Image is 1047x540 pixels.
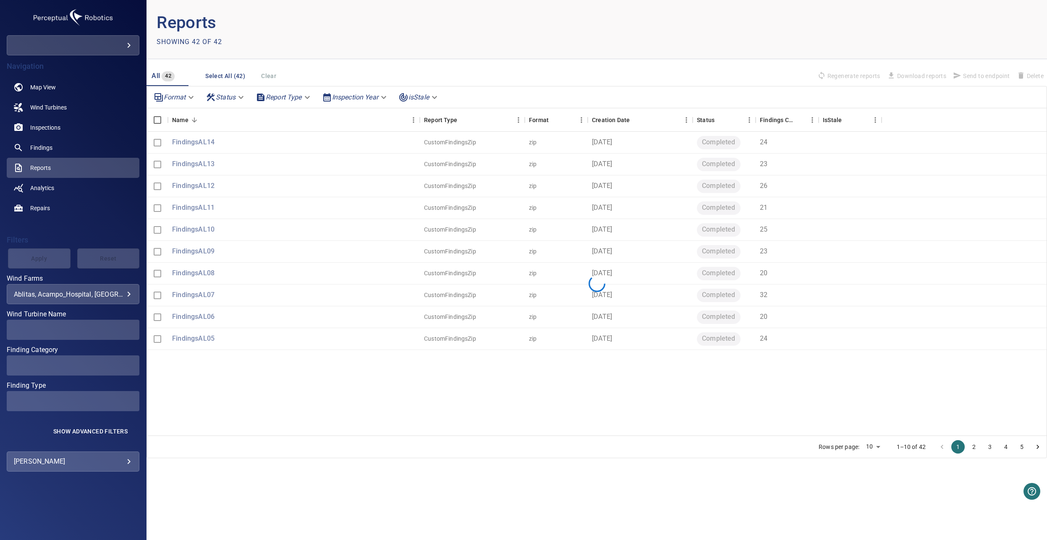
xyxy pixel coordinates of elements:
button: Select All (42) [202,68,249,84]
span: Reports [30,164,51,172]
div: Wind Farms [7,284,139,304]
span: Map View [30,83,56,91]
div: Name [172,108,188,132]
div: Findings Count [760,108,794,132]
div: Status [202,90,249,104]
p: 1–10 of 42 [897,443,926,451]
a: analytics noActive [7,178,139,198]
button: Sort [794,114,806,126]
div: Creation Date [588,108,693,132]
div: [PERSON_NAME] [14,455,132,468]
span: Analytics [30,184,54,192]
button: Menu [869,114,882,126]
div: galventus [7,35,139,55]
a: reports active [7,158,139,178]
nav: pagination navigation [934,440,1046,454]
div: Inspection Year [319,90,392,104]
button: Sort [549,114,560,126]
em: isStale [408,93,429,101]
div: Report Type [420,108,525,132]
div: Name [168,108,420,132]
button: page 1 [951,440,965,454]
label: Wind Turbine Name [7,311,139,318]
span: 42 [162,71,175,81]
button: Go to page 2 [967,440,981,454]
button: Menu [680,114,693,126]
span: Inspections [30,123,60,132]
button: Show Advanced Filters [48,425,133,438]
button: Sort [630,114,641,126]
a: findings noActive [7,138,139,158]
button: Sort [188,114,200,126]
div: Format [150,90,199,104]
span: Repairs [30,204,50,212]
div: Findings in the reports are outdated due to being updated or removed. IsStale reports do not repr... [823,108,842,132]
div: Format [525,108,588,132]
div: Report Type [252,90,315,104]
button: Go to page 4 [999,440,1013,454]
p: Reports [157,10,597,35]
button: Menu [407,114,420,126]
em: Report Type [266,93,302,101]
h4: Navigation [7,62,139,70]
span: Show Advanced Filters [53,428,128,435]
div: Findings Count [756,108,819,132]
div: Format [529,108,549,132]
button: Go to next page [1031,440,1044,454]
p: Showing 42 of 42 [157,37,222,47]
button: Menu [512,114,525,126]
div: IsStale [819,108,882,132]
button: Menu [806,114,819,126]
em: Format [164,93,186,101]
div: Report Type [424,108,457,132]
div: 10 [863,441,883,453]
button: Sort [715,114,726,126]
button: Go to page 3 [983,440,997,454]
h4: Filters [7,236,139,244]
a: map noActive [7,77,139,97]
p: Rows per page: [819,443,859,451]
div: Ablitas, Acampo_Hospital, [GEOGRAPHIC_DATA], [GEOGRAPHIC_DATA], [GEOGRAPHIC_DATA], Alto_do_Seixal... [14,290,132,298]
button: Sort [842,114,853,126]
span: Findings [30,143,52,152]
div: Creation Date [592,108,630,132]
div: Status [693,108,756,132]
span: All [152,72,160,80]
button: Sort [457,114,469,126]
span: Wind Turbines [30,103,67,112]
div: isStale [395,90,442,104]
em: Inspection Year [332,93,378,101]
label: Wind Farms [7,275,139,282]
button: Go to page 5 [1015,440,1029,454]
label: Finding Category [7,347,139,353]
button: Menu [575,114,588,126]
button: Menu [743,114,756,126]
div: Status [697,108,715,132]
a: repairs noActive [7,198,139,218]
label: Finding Type [7,382,139,389]
a: windturbines noActive [7,97,139,117]
em: Status [216,93,236,101]
a: inspections noActive [7,117,139,138]
img: galventus-logo [31,7,115,29]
